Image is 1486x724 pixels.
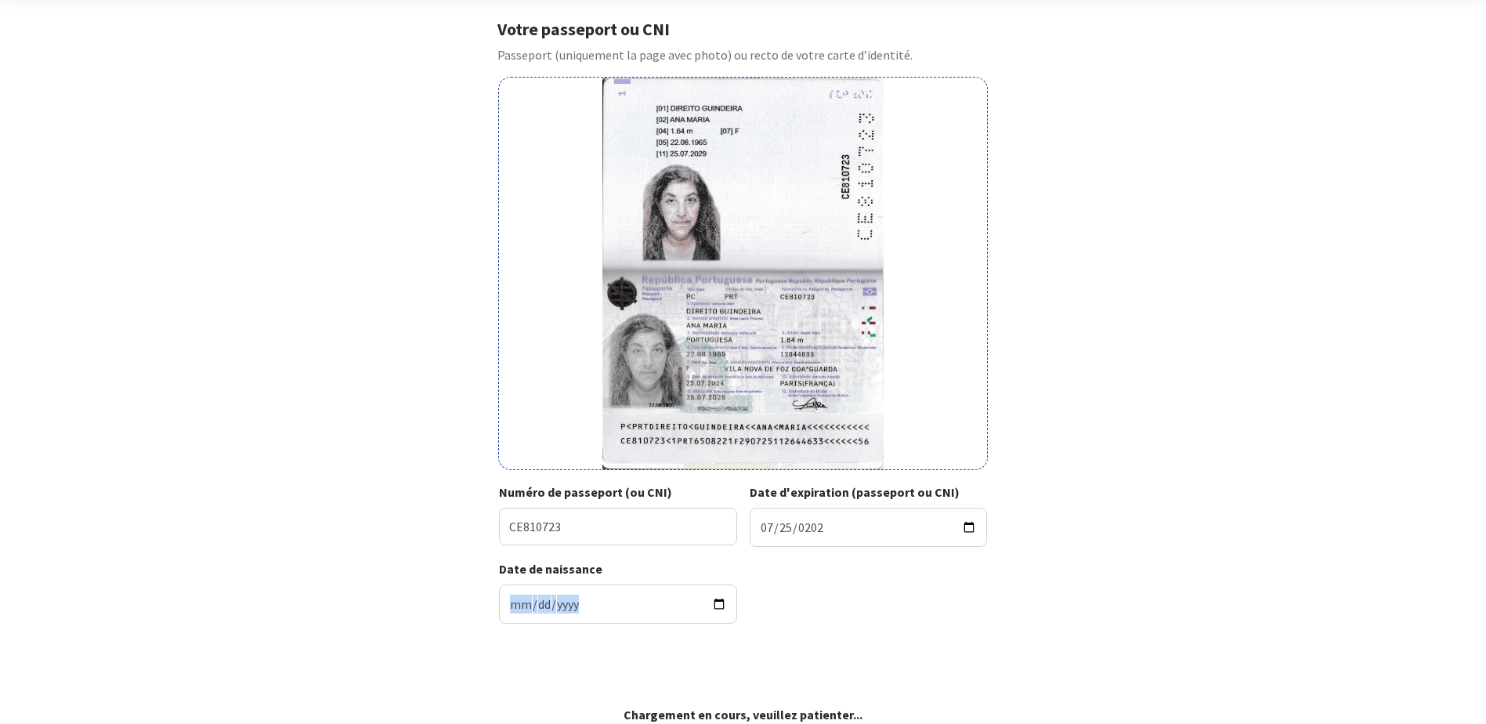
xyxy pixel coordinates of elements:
b: Chargement en cours, veuillez patienter... [624,707,862,722]
h1: Votre passeport ou CNI [497,19,989,39]
strong: Date d'expiration (passeport ou CNI) [750,484,960,500]
p: Passeport (uniquement la page avec photo) ou recto de votre carte d’identité. [497,45,989,64]
img: direito-guindeira-ana-maria.JPG [602,78,884,469]
strong: Date de naissance [499,561,602,577]
strong: Numéro de passeport (ou CNI) [499,484,672,500]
